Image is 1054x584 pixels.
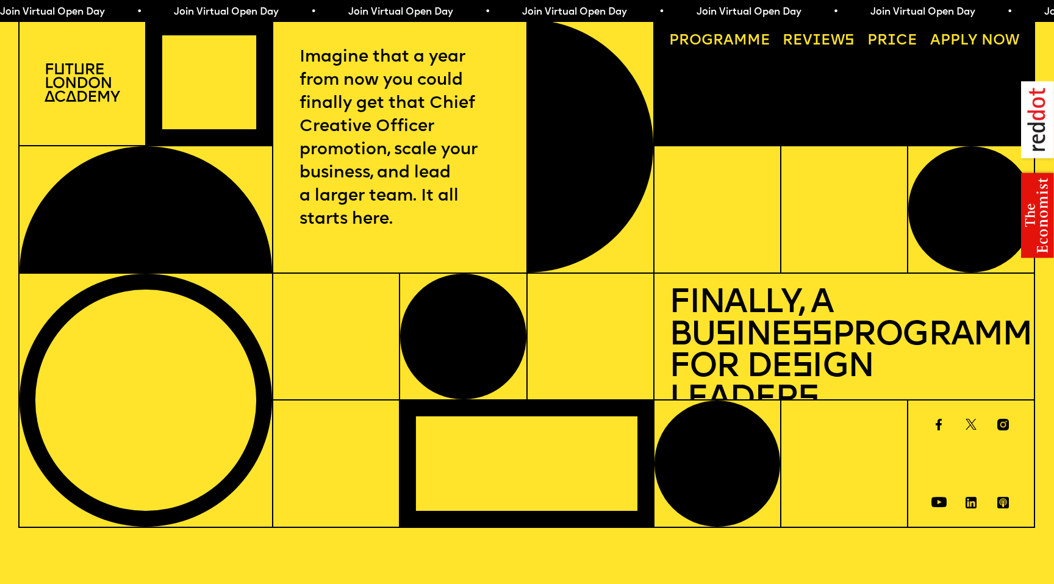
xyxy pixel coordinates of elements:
[798,383,818,417] span: s
[923,27,1027,56] a: Apply now
[1006,7,1012,17] span: •
[299,46,500,231] p: Imagine that a year from now you could finally get that Chief Creative Officer promotion, scale y...
[658,7,664,17] span: •
[791,319,831,353] span: ss
[662,27,778,56] a: Programme
[860,27,925,56] a: Price
[715,319,735,353] span: s
[484,7,490,17] span: •
[723,34,734,48] span: a
[136,7,142,17] span: •
[669,288,1019,416] h1: Finally, a Bu ine Programme for De ign Leader
[792,351,812,385] span: s
[930,34,941,48] span: A
[310,7,315,17] span: •
[833,7,838,17] span: •
[775,27,862,56] a: Reviews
